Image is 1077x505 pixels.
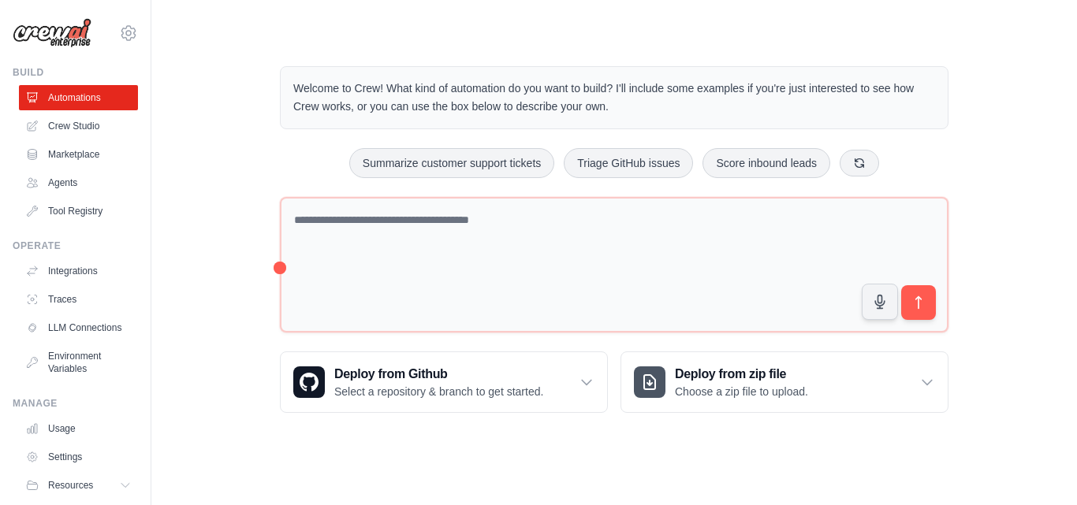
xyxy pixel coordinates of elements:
[13,397,138,410] div: Manage
[19,416,138,441] a: Usage
[13,66,138,79] div: Build
[1029,361,1041,373] button: Close walkthrough
[19,473,138,498] button: Resources
[349,148,554,178] button: Summarize customer support tickets
[675,384,808,399] p: Choose a zip file to upload.
[19,258,138,284] a: Integrations
[19,142,138,167] a: Marketplace
[19,444,138,470] a: Settings
[293,80,935,116] p: Welcome to Crew! What kind of automation do you want to build? I'll include some examples if you'...
[788,364,820,376] span: Step 1
[19,170,138,195] a: Agents
[19,199,138,224] a: Tool Registry
[19,113,138,139] a: Crew Studio
[564,148,693,178] button: Triage GitHub issues
[13,240,138,252] div: Operate
[702,148,830,178] button: Score inbound leads
[48,479,93,492] span: Resources
[675,365,808,384] h3: Deploy from zip file
[19,343,138,381] a: Environment Variables
[776,381,1020,403] h3: Create an automation
[19,315,138,340] a: LLM Connections
[19,287,138,312] a: Traces
[19,85,138,110] a: Automations
[776,409,1020,460] p: Describe the automation you want to build, select an example option, or use the microphone to spe...
[13,18,91,48] img: Logo
[334,365,543,384] h3: Deploy from Github
[334,384,543,399] p: Select a repository & branch to get started.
